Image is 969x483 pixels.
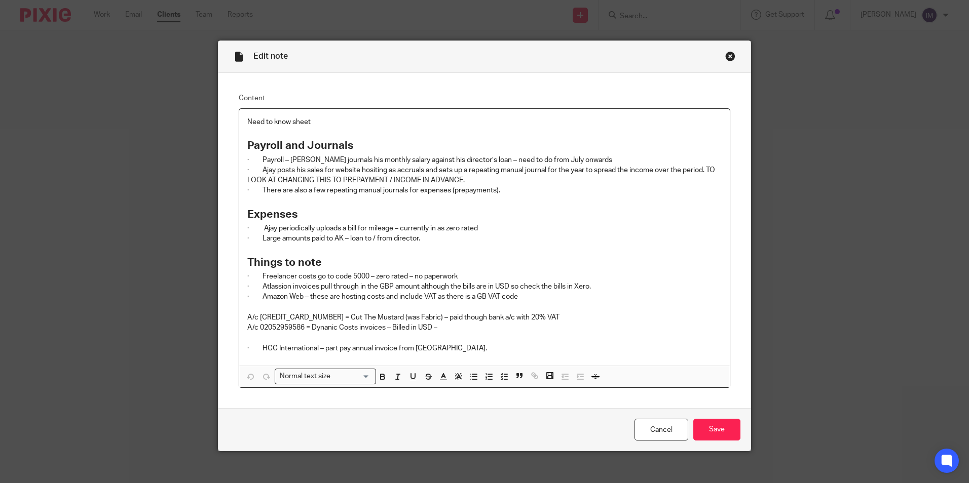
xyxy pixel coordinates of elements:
p: · Payroll – [PERSON_NAME] journals his monthly salary against his director’s loan – need to do fr... [247,155,722,165]
strong: Payroll and Journals [247,140,353,151]
span: Edit note [253,52,288,60]
p: · Ajay periodically uploads a bill for mileage – currently in as zero rated [247,223,722,233]
input: Search for option [333,371,370,382]
p: Need to know sheet [247,117,722,127]
label: Content [239,93,730,103]
strong: Expenses [247,209,297,220]
p: · There are also a few repeating manual journals for expenses (prepayments). [247,185,722,195]
span: Normal text size [277,371,332,382]
p: A/c 02052959586 = Dynanic Costs invoices – Billed in USD – [247,323,722,333]
p: · Amazon Web – these are hosting costs and include VAT as there is a GB VAT code [247,292,722,302]
a: Cancel [635,419,688,440]
p: · Ajay posts his sales for website hositing as accruals and sets up a repeating manual journal fo... [247,165,722,186]
input: Save [693,419,740,440]
p: · Freelancer costs go to code 5000 – zero rated – no paperwork [247,271,722,281]
p: · Large amounts paid to AK – loan to / from director. [247,233,722,244]
p: · Atlassion invoices pull through in the GBP amount although the bills are in USD so check the bi... [247,281,722,292]
p: · HCC International – part pay annual invoice from [GEOGRAPHIC_DATA]. [247,343,722,353]
p: A/c [CREDIT_CARD_NUMBER] = Cut The Mustard (was Fabric) – paid though bank a/c with 20% VAT [247,312,722,323]
div: Search for option [275,369,376,384]
strong: Things to note [247,257,322,268]
div: Close this dialog window [725,51,735,61]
